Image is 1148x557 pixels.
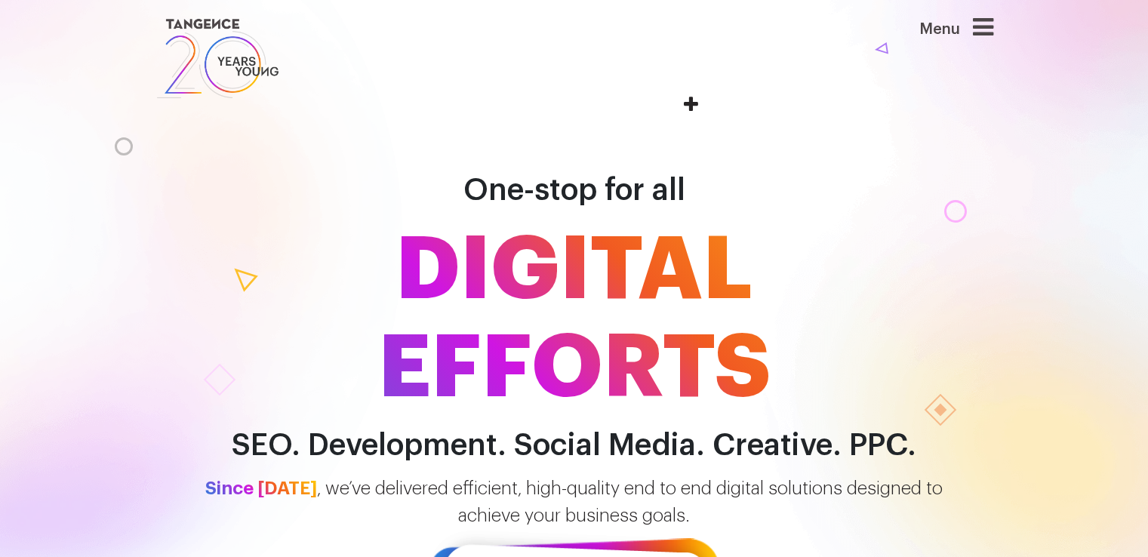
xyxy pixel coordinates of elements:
[205,479,317,497] span: Since [DATE]
[144,429,1005,463] h2: SEO. Development. Social Media. Creative. PPC.
[463,175,685,205] span: One-stop for all
[144,221,1005,417] span: DIGITAL EFFORTS
[144,475,1005,529] p: , we’ve delivered efficient, high-quality end to end digital solutions designed to achieve your b...
[155,15,281,102] img: logo SVG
